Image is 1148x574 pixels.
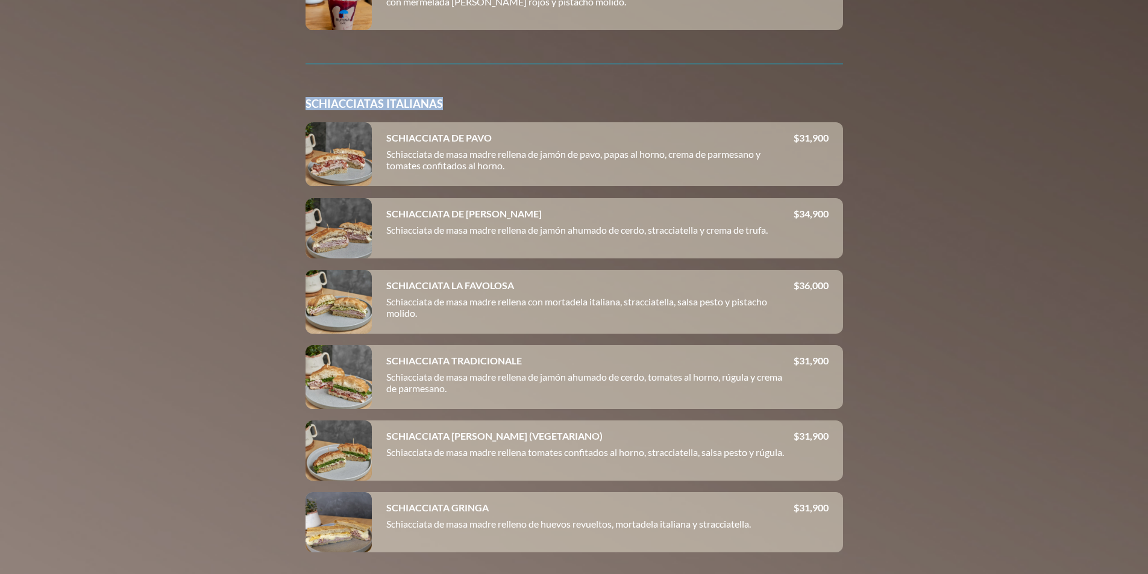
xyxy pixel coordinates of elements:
h4: SCHIACCIATA DE PAVO [386,132,492,143]
h4: SCHIACCIATA GRINGA [386,502,489,513]
p: $ 31,900 [794,502,829,513]
h4: SCHIACCIATA LA FAVOLOSA [386,279,514,291]
h4: SCHIACCIATA [PERSON_NAME] (VEGETARIANO) [386,430,603,441]
p: Schiacciata de masa madre rellena de jamón ahumado de cerdo, stracciatella y crema de trufa. [386,224,794,240]
p: Schiacciata de masa madre rellena de jamón ahumado de cerdo, tomates al horno, rúgula y crema de ... [386,371,794,399]
p: $ 31,900 [794,355,829,366]
p: Schiacciata de masa madre rellena de jamón de pavo, papas al horno, crema de parmesano y tomates ... [386,148,794,176]
p: Schiacciata de masa madre rellena con mortadela italiana, stracciatella, salsa pesto y pistacho m... [386,296,794,323]
p: Schiacciata de masa madre relleno de huevos revueltos, mortadela italiana y stracciatella. [386,518,794,534]
p: $ 34,900 [794,208,829,219]
p: Schiacciata de masa madre rellena tomates confitados al horno, stracciatella, salsa pesto y rúgula. [386,446,794,463]
h4: SCHIACCIATA TRADICIONALE [386,355,522,366]
p: $ 31,900 [794,132,829,143]
p: $ 36,000 [794,279,829,291]
h3: SCHIACCIATAS ITALIANAS [306,97,843,110]
p: $ 31,900 [794,430,829,441]
h4: SCHIACCIATA DE [PERSON_NAME] [386,208,542,219]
